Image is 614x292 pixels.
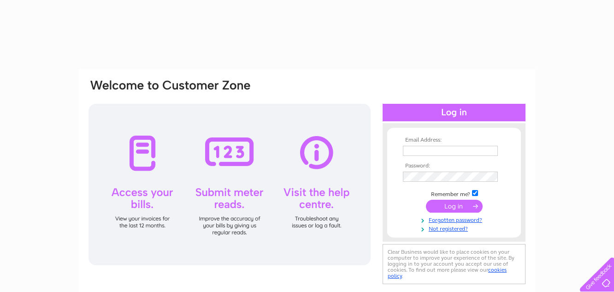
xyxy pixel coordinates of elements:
[383,244,525,284] div: Clear Business would like to place cookies on your computer to improve your experience of the sit...
[426,200,483,213] input: Submit
[388,267,507,279] a: cookies policy
[401,137,508,143] th: Email Address:
[401,163,508,169] th: Password:
[403,215,508,224] a: Forgotten password?
[401,189,508,198] td: Remember me?
[403,224,508,232] a: Not registered?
